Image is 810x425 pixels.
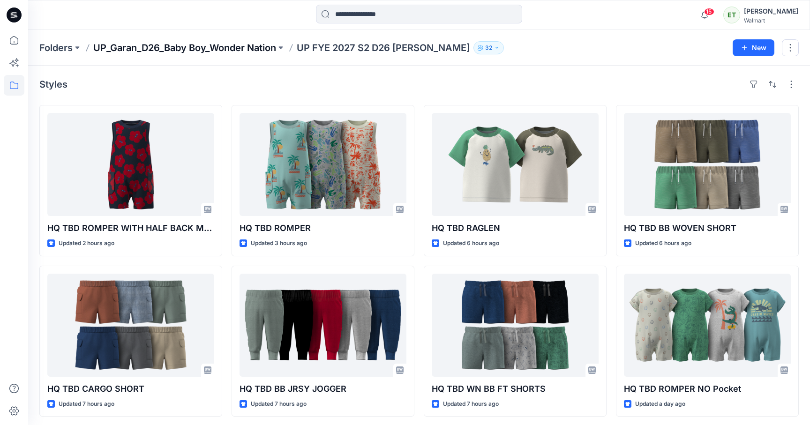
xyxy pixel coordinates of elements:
p: HQ TBD WN BB FT SHORTS [432,382,599,395]
button: New [733,39,774,56]
p: Updated a day ago [635,399,685,409]
a: HQ TBD ROMPER WITH HALF BACK MOON [47,113,214,216]
p: HQ TBD RAGLEN [432,222,599,235]
p: Updated 6 hours ago [635,239,691,248]
p: 32 [485,43,492,53]
p: UP FYE 2027 S2 D26 [PERSON_NAME] [297,41,470,54]
a: HQ TBD ROMPER NO Pocket [624,274,791,377]
a: HQ TBD ROMPER [240,113,406,216]
p: Updated 6 hours ago [443,239,499,248]
h4: Styles [39,79,67,90]
a: HQ TBD CARGO SHORT [47,274,214,377]
a: HQ TBD RAGLEN [432,113,599,216]
div: Walmart [744,17,798,24]
p: Updated 7 hours ago [251,399,307,409]
a: Folders [39,41,73,54]
p: Updated 3 hours ago [251,239,307,248]
p: HQ TBD ROMPER NO Pocket [624,382,791,395]
div: [PERSON_NAME] [744,6,798,17]
p: Updated 7 hours ago [443,399,499,409]
button: 32 [473,41,504,54]
div: ET [723,7,740,23]
p: Updated 7 hours ago [59,399,114,409]
a: HQ TBD BB WOVEN SHORT [624,113,791,216]
p: HQ TBD ROMPER [240,222,406,235]
a: UP_Garan_D26_Baby Boy_Wonder Nation [93,41,276,54]
a: HQ TBD WN BB FT SHORTS [432,274,599,377]
span: 15 [704,8,714,15]
p: HQ TBD BB JRSY JOGGER [240,382,406,395]
p: HQ TBD BB WOVEN SHORT [624,222,791,235]
p: Updated 2 hours ago [59,239,114,248]
p: HQ TBD CARGO SHORT [47,382,214,395]
p: HQ TBD ROMPER WITH HALF BACK MOON [47,222,214,235]
a: HQ TBD BB JRSY JOGGER [240,274,406,377]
